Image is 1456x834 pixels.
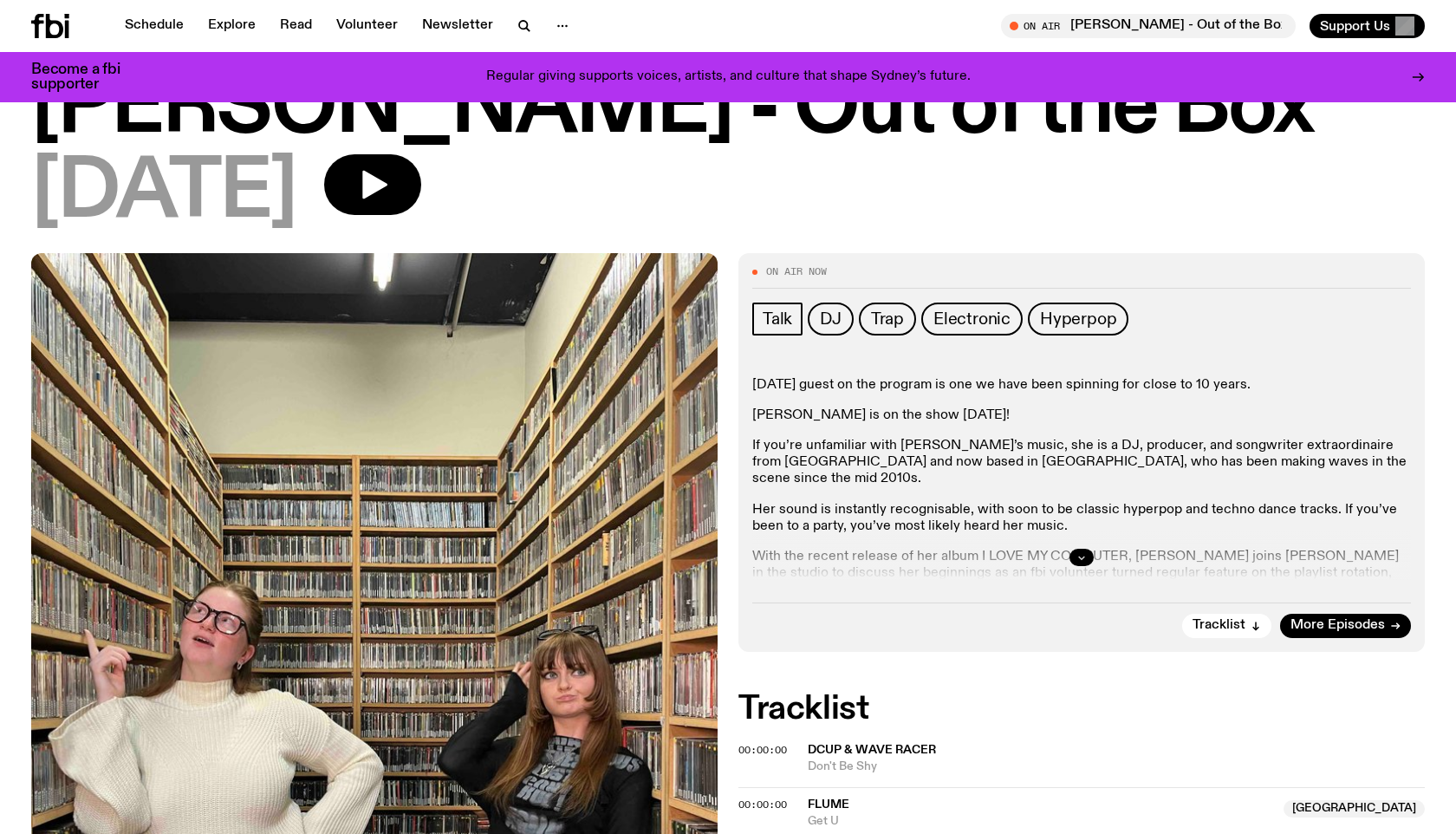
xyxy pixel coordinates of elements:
[766,267,827,277] span: On Air Now
[31,69,1425,147] h1: [PERSON_NAME] - Out of the Box
[808,303,854,336] a: DJ
[1290,619,1385,632] span: More Episodes
[1001,14,1296,38] button: On Air[PERSON_NAME] - Out of the Box
[738,798,787,811] span: 00:00:00
[933,309,1011,329] span: Electronic
[1193,619,1245,632] span: Tracklist
[1310,14,1425,38] button: Support Us
[31,154,296,232] span: [DATE]
[820,309,842,329] span: DJ
[808,798,849,811] span: Flume
[808,759,1425,775] span: Don't Be Shy
[326,14,408,38] a: Volunteer
[1320,18,1390,34] span: Support Us
[1280,614,1411,638] a: More Episodes
[1040,309,1116,329] span: Hyperpop
[1028,303,1128,336] a: Hyperpop
[808,813,1273,830] span: Get U
[921,303,1023,336] a: Electronic
[808,744,936,756] span: DCUP & Wave Racer
[1182,614,1271,638] button: Tracklist
[114,14,194,38] a: Schedule
[412,14,504,38] a: Newsletter
[752,407,1411,424] p: [PERSON_NAME] is on the show [DATE]!
[486,69,971,85] p: Regular giving supports voices, artists, and culture that shape Sydney’s future.
[738,694,1425,725] h2: Tracklist
[31,62,142,92] h3: Become a fbi supporter
[270,14,322,38] a: Read
[752,303,803,336] a: Talk
[763,309,792,329] span: Talk
[738,743,787,757] span: 00:00:00
[1284,800,1425,818] span: [GEOGRAPHIC_DATA]
[752,438,1411,488] p: If you’re unfamiliar with [PERSON_NAME]’s music, she is a DJ, producer, and songwriter extraordin...
[859,303,916,336] a: Trap
[198,14,266,38] a: Explore
[752,502,1411,535] p: Her sound is instantly recognisable, with soon to be classic hyperpop and techno dance tracks. If...
[752,377,1411,394] p: [DATE] guest on the program is one we have been spinning for close to 10 years.
[871,309,904,329] span: Trap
